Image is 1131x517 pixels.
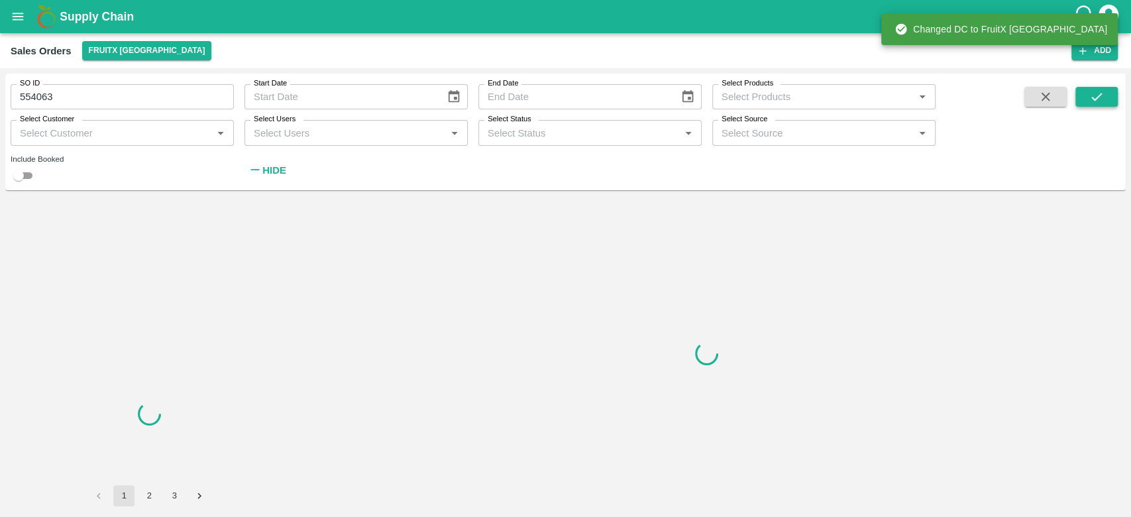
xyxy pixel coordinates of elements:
button: Choose date [441,84,466,109]
label: Select Products [722,78,773,89]
div: Sales Orders [11,42,72,60]
label: Select Status [488,114,531,125]
button: Open [914,125,931,142]
label: End Date [488,78,518,89]
input: Select Users [248,124,442,141]
input: Select Products [716,88,910,105]
button: Add [1071,41,1118,60]
button: Go to page 2 [138,485,160,506]
label: Select Source [722,114,767,125]
button: Open [446,125,463,142]
label: SO ID [20,78,40,89]
a: Supply Chain [60,7,1073,26]
input: Select Customer [15,124,208,141]
button: Open [914,88,931,105]
button: Open [680,125,697,142]
div: Include Booked [11,153,234,165]
button: Go to page 3 [164,485,185,506]
input: Select Status [482,124,676,141]
div: account of current user [1097,3,1120,30]
nav: pagination navigation [86,485,212,506]
button: Hide [244,159,290,182]
button: Go to next page [189,485,210,506]
label: Start Date [254,78,287,89]
button: open drawer [3,1,33,32]
div: Changed DC to FruitX [GEOGRAPHIC_DATA] [894,17,1107,41]
img: logo [33,3,60,30]
button: Choose date [675,84,700,109]
input: Select Source [716,124,910,141]
div: customer-support [1073,5,1097,29]
label: Select Customer [20,114,74,125]
label: Select Users [254,114,296,125]
b: Supply Chain [60,10,134,23]
button: Select DC [82,41,212,60]
input: End Date [478,84,670,109]
strong: Hide [262,165,286,176]
button: page 1 [113,485,135,506]
button: Open [212,125,229,142]
input: Start Date [244,84,436,109]
input: Enter SO ID [11,84,234,109]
